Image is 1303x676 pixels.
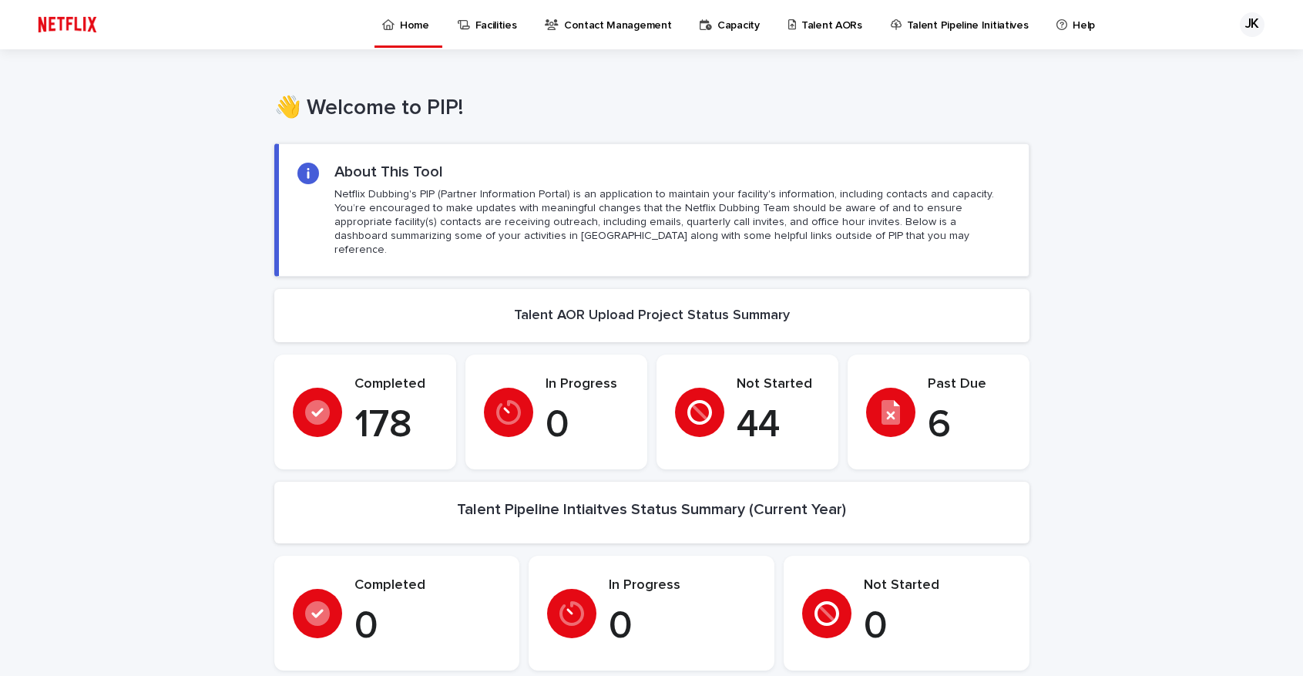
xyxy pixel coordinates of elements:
[514,308,790,325] h2: Talent AOR Upload Project Status Summary
[609,604,756,650] p: 0
[928,376,1011,393] p: Past Due
[737,402,820,449] p: 44
[354,402,438,449] p: 178
[737,376,820,393] p: Not Started
[864,604,1011,650] p: 0
[546,402,629,449] p: 0
[274,96,1029,122] h1: 👋 Welcome to PIP!
[31,9,104,40] img: ifQbXi3ZQGMSEF7WDB7W
[1240,12,1264,37] div: JK
[457,500,846,519] h2: Talent Pipeline Intiaitves Status Summary (Current Year)
[546,376,629,393] p: In Progress
[354,577,502,594] p: Completed
[334,187,1009,257] p: Netflix Dubbing's PIP (Partner Information Portal) is an application to maintain your facility's ...
[609,577,756,594] p: In Progress
[334,163,443,181] h2: About This Tool
[354,376,438,393] p: Completed
[354,604,502,650] p: 0
[864,577,1011,594] p: Not Started
[928,402,1011,449] p: 6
